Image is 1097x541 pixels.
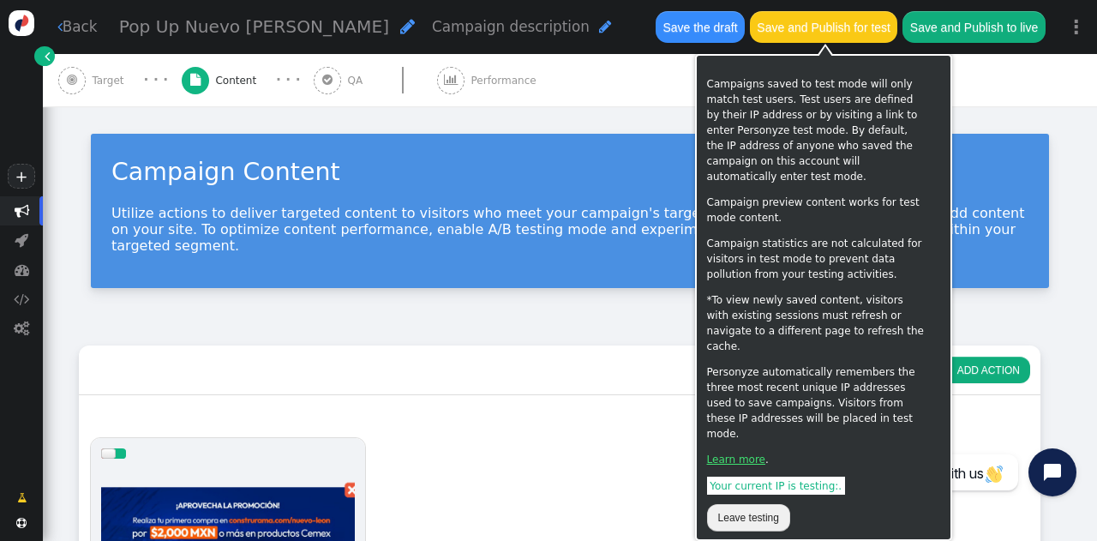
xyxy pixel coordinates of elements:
span: Your current IP is testing: . [707,477,845,495]
span:  [322,74,333,86]
span: Content [215,73,262,88]
div: · · · [276,70,301,90]
span: Target [92,73,129,88]
a:  [34,46,55,66]
img: logo-icon.svg [9,10,34,36]
span:  [16,518,27,528]
span:  [14,292,29,306]
span:  [190,74,201,86]
button: Leave testing [707,504,790,531]
p: Campaigns saved to test mode will only match test users. Test users are defined by their IP addre... [707,76,927,184]
a:  Target · · · [58,54,182,106]
span:  [444,74,458,86]
span:  [17,490,27,506]
span: QA [348,73,369,88]
span:  [599,20,611,33]
button: Save the draft [656,11,745,42]
span:  [15,203,29,218]
a: ⋮ [1056,2,1097,52]
a:  [7,484,37,511]
span: Pop Up Nuevo [PERSON_NAME] [119,16,389,37]
div: Campaign Content [111,154,1028,191]
button: Save and Publish for test [750,11,897,42]
p: Personyze automatically remembers the three most recent unique IP addresses used to save campaign... [707,364,927,442]
button: ADD ACTION [929,357,1030,383]
a:  Performance [437,54,569,106]
span: Campaign description [432,18,590,35]
div: · · · [144,70,169,90]
p: Utilize actions to deliver targeted content to visitors who meet your campaign's targeting criter... [111,205,1028,254]
span:  [14,321,29,335]
p: *To view newly saved content, visitors with existing sessions must refresh or navigate to a diffe... [707,292,927,354]
a:  Content · · · [182,54,314,106]
span:  [45,49,50,64]
button: Save and Publish to live [902,11,1045,42]
a: + [8,164,34,189]
a:  QA [314,54,437,106]
span:  [57,20,63,33]
span:  [15,232,28,247]
span:  [400,18,415,35]
a: Back [57,16,98,38]
a: Learn more [707,454,765,466]
p: Campaign preview content works for test mode content. [707,195,927,225]
span: Performance [471,73,543,88]
span:  [15,262,29,277]
span:  [67,74,77,86]
p: . [707,452,927,467]
p: Campaign statistics are not calculated for visitors in test mode to prevent data pollution from y... [707,236,927,282]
